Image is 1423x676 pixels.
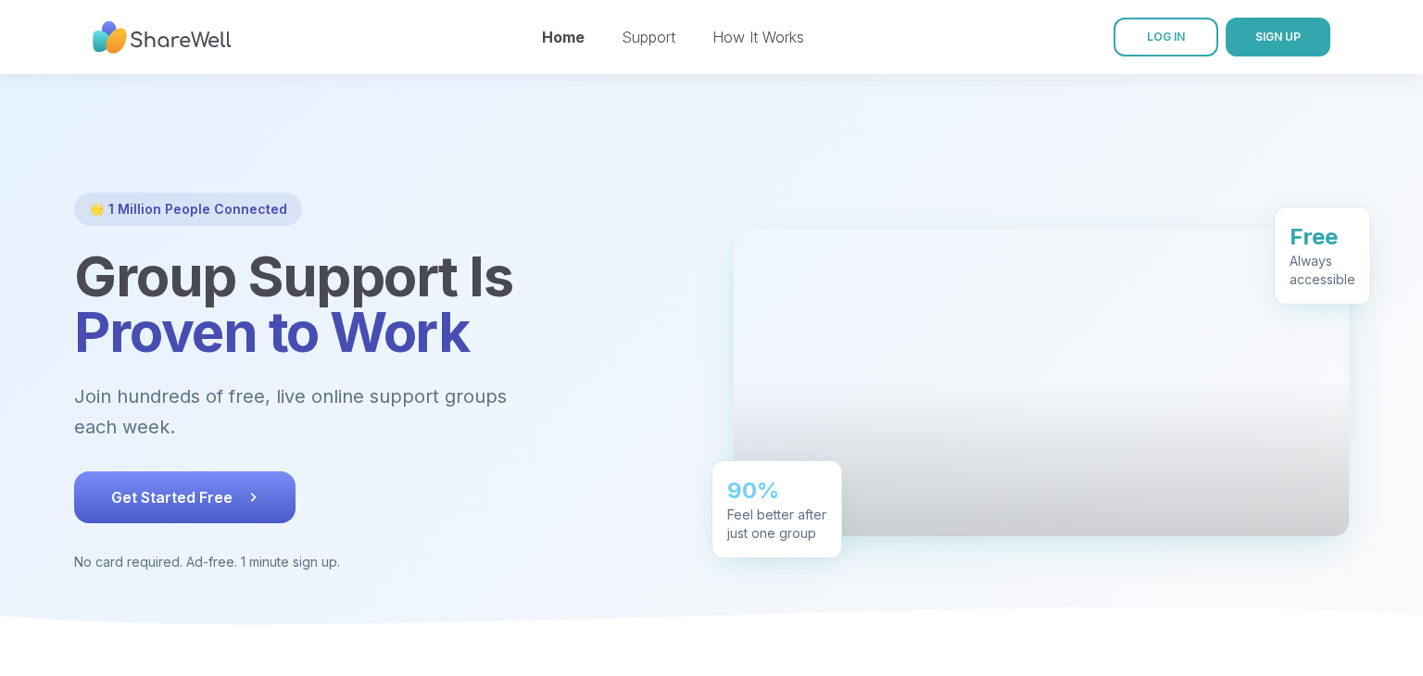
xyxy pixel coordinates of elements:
[542,28,585,46] a: Home
[727,475,826,505] div: 90%
[74,553,689,571] p: No card required. Ad-free. 1 minute sign up.
[74,248,689,359] h1: Group Support Is
[74,382,608,442] p: Join hundreds of free, live online support groups each week.
[74,298,469,365] span: Proven to Work
[1147,30,1185,44] span: LOG IN
[1290,221,1355,251] div: Free
[111,486,258,508] span: Get Started Free
[1226,18,1330,56] button: SIGN UP
[727,505,826,542] div: Feel better after just one group
[74,193,302,226] div: 🌟 1 Million People Connected
[74,471,296,523] button: Get Started Free
[93,12,232,63] img: ShareWell Nav Logo
[1114,18,1218,56] a: LOG IN
[1290,251,1355,288] div: Always accessible
[712,28,804,46] a: How It Works
[622,28,675,46] a: Support
[1255,30,1301,44] span: SIGN UP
